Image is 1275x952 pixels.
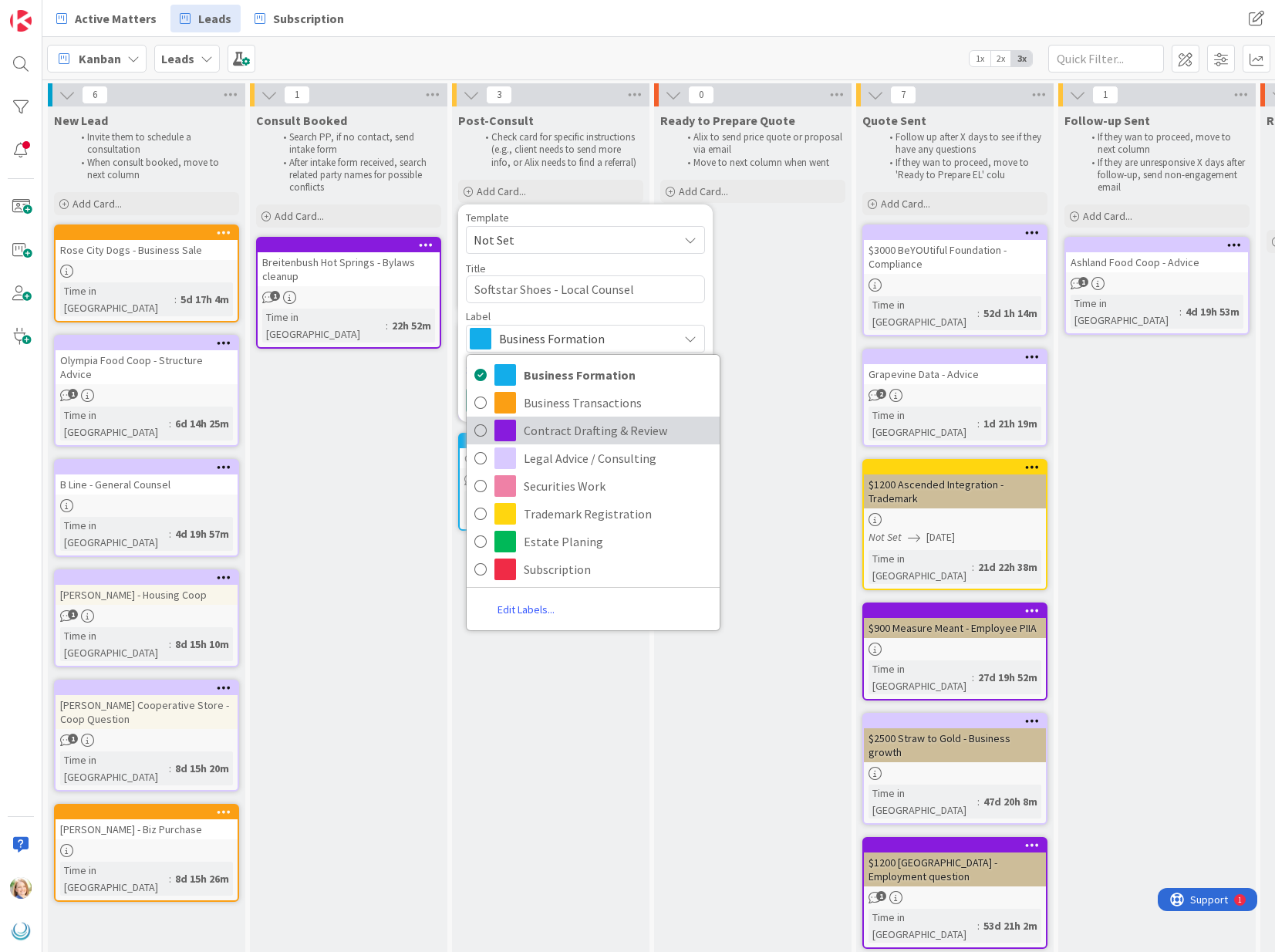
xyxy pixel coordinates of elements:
[60,282,174,316] div: Time in [GEOGRAPHIC_DATA]
[54,569,239,667] a: [PERSON_NAME] - Housing CoopTime in [GEOGRAPHIC_DATA]:8d 15h 10m
[386,317,388,334] span: :
[1066,252,1248,272] div: Ashland Food Coop - Advice
[32,2,70,21] span: Support
[56,571,238,605] div: [PERSON_NAME] - Housing Coop
[284,86,310,104] span: 1
[869,660,972,694] div: Time in [GEOGRAPHIC_DATA]
[54,335,239,447] a: Olympia Food Coop - Structure AdviceTime in [GEOGRAPHIC_DATA]:6d 14h 25m
[1048,45,1164,73] input: Quick Filter...
[974,669,1041,686] div: 27d 19h 52m
[881,157,1045,182] li: If they wan to proceed, move to 'Ready to Prepare EL' colu
[54,113,108,128] span: New Lead
[56,681,238,729] div: [PERSON_NAME] Cooperative Store - Coop Question
[460,448,642,468] div: Corvus Cooperative - Formation
[524,474,712,498] span: Securities Work
[467,555,720,583] a: Subscription
[68,734,78,744] span: 1
[256,113,347,128] span: Consult Booked
[980,917,1041,934] div: 53d 21h 2m
[1083,209,1132,223] span: Add Card...
[256,237,441,349] a: Breitenbush Hot Springs - Bylaws cleanupTime in [GEOGRAPHIC_DATA]:22h 52m
[68,609,78,619] span: 1
[169,760,171,777] span: :
[177,291,233,308] div: 5d 17h 4m
[56,585,238,605] div: [PERSON_NAME] - Housing Coop
[73,197,122,211] span: Add Card...
[1083,131,1247,157] li: If they wan to proceed, move to next column
[60,407,169,441] div: Time in [GEOGRAPHIC_DATA]
[679,184,728,198] span: Add Card...
[80,6,84,19] div: 1
[73,157,237,182] li: When consult booked, move to next column
[60,751,169,785] div: Time in [GEOGRAPHIC_DATA]
[972,559,974,576] span: :
[926,529,955,545] span: [DATE]
[499,328,670,349] span: Business Formation
[1179,303,1182,320] span: :
[524,419,712,442] span: Contract Drafting & Review
[460,434,642,468] div: Corvus Cooperative - Formation
[56,350,238,384] div: Olympia Food Coop - Structure Advice
[458,113,534,128] span: Post-Consult
[56,240,238,260] div: Rose City Dogs - Business Sale
[10,920,32,942] img: avatar
[524,391,712,414] span: Business Transactions
[980,305,1041,322] div: 52d 1h 14m
[258,252,440,286] div: Breitenbush Hot Springs - Bylaws cleanup
[869,407,977,441] div: Time in [GEOGRAPHIC_DATA]
[864,240,1046,274] div: $3000 BeYOUtiful Foundation - Compliance
[56,461,238,495] div: B Line - General Counsel
[75,9,157,28] span: Active Matters
[864,364,1046,384] div: Grapevine Data - Advice
[869,785,977,819] div: Time in [GEOGRAPHIC_DATA]
[974,559,1041,576] div: 21d 22h 38m
[258,238,440,286] div: Breitenbush Hot Springs - Bylaws cleanup
[1078,277,1088,287] span: 1
[977,793,980,810] span: :
[47,5,166,32] a: Active Matters
[56,336,238,384] div: Olympia Food Coop - Structure Advice
[862,603,1047,700] a: $900 Measure Meant - Employee PIIATime in [GEOGRAPHIC_DATA]:27d 19h 52m
[477,184,526,198] span: Add Card...
[467,500,720,528] a: Trademark Registration
[54,680,239,792] a: [PERSON_NAME] Cooperative Store - Coop QuestionTime in [GEOGRAPHIC_DATA]:8d 15h 20m
[275,131,439,157] li: Search PP, if no contact, send intake form
[169,636,171,653] span: :
[881,197,930,211] span: Add Card...
[174,291,177,308] span: :
[79,49,121,68] span: Kanban
[169,525,171,542] span: :
[60,517,169,551] div: Time in [GEOGRAPHIC_DATA]
[862,837,1047,949] a: $1200 [GEOGRAPHIC_DATA] - Employment questionTime in [GEOGRAPHIC_DATA]:53d 21h 2m
[864,714,1046,762] div: $2500 Straw to Gold - Business growth
[54,804,239,902] a: [PERSON_NAME] - Biz PurchaseTime in [GEOGRAPHIC_DATA]:8d 15h 26m
[467,417,720,444] a: Contract Drafting & Review
[82,86,108,104] span: 6
[467,389,720,417] a: Business Transactions
[1092,86,1118,104] span: 1
[171,415,233,432] div: 6d 14h 25m
[169,415,171,432] span: :
[864,618,1046,638] div: $900 Measure Meant - Employee PIIA
[524,363,712,387] span: Business Formation
[876,389,886,399] span: 2
[54,459,239,557] a: B Line - General CounselTime in [GEOGRAPHIC_DATA]:4d 19h 57m
[864,474,1046,508] div: $1200 Ascended Integration - Trademark
[862,459,1047,590] a: $1200 Ascended Integration - TrademarkNot Set[DATE]Time in [GEOGRAPHIC_DATA]:21d 22h 38m
[262,309,386,343] div: Time in [GEOGRAPHIC_DATA]
[275,209,324,223] span: Add Card...
[881,131,1045,157] li: Follow up after X days to see if they have any questions
[864,839,1046,886] div: $1200 [GEOGRAPHIC_DATA] - Employment question
[864,728,1046,762] div: $2500 Straw to Gold - Business growth
[68,389,78,399] span: 1
[1064,237,1250,335] a: Ashland Food Coop - AdviceTime in [GEOGRAPHIC_DATA]:4d 19h 53m
[970,51,990,66] span: 1x
[486,86,512,104] span: 3
[467,596,585,624] a: Edit Labels...
[864,852,1046,886] div: $1200 [GEOGRAPHIC_DATA] - Employment question
[862,349,1047,447] a: Grapevine Data - AdviceTime in [GEOGRAPHIC_DATA]:1d 21h 19m
[977,917,980,934] span: :
[467,528,720,555] a: Estate Planing
[171,870,233,887] div: 8d 15h 26m
[56,695,238,729] div: [PERSON_NAME] Cooperative Store - Coop Question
